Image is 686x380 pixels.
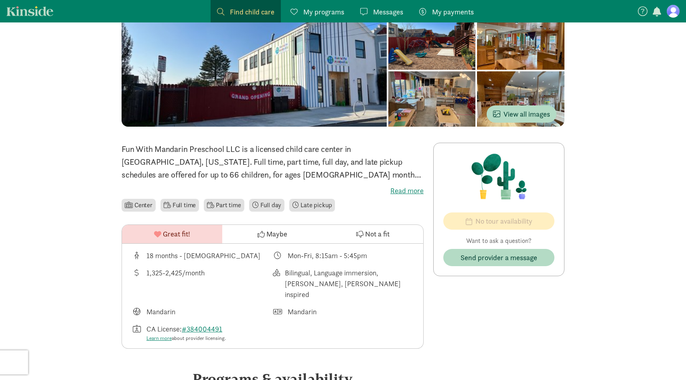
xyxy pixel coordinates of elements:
[432,6,474,17] span: My payments
[146,250,260,261] div: 18 months - [DEMOGRAPHIC_DATA]
[303,6,344,17] span: My programs
[146,335,172,342] a: Learn more
[122,186,424,196] label: Read more
[273,267,414,300] div: This provider's education philosophy
[132,323,273,342] div: License number
[266,228,287,239] span: Maybe
[285,267,414,300] div: Bilingual, Language immersion, [PERSON_NAME], [PERSON_NAME] inspired
[365,228,390,239] span: Not a fit
[146,323,226,342] div: CA License:
[487,105,556,123] button: View all images
[249,199,285,212] li: Full day
[443,249,554,266] button: Send provider a message
[132,267,273,300] div: Average tuition for this program
[230,6,274,17] span: Find child care
[122,199,156,212] li: Center
[146,267,205,300] div: 1,325-2,425/month
[323,225,423,243] button: Not a fit
[475,216,532,226] span: No tour availability
[163,228,190,239] span: Great fit!
[160,199,199,212] li: Full time
[373,6,403,17] span: Messages
[204,199,244,212] li: Part time
[222,225,323,243] button: Maybe
[273,306,414,317] div: Languages spoken
[288,306,317,317] div: Mandarin
[146,334,226,342] div: about provider licensing.
[288,250,367,261] div: Mon-Fri, 8:15am - 5:45pm
[443,212,554,230] button: No tour availability
[6,6,53,16] a: Kinside
[493,109,550,119] span: View all images
[182,324,222,334] a: #384004491
[443,236,554,246] p: Want to ask a question?
[122,225,222,243] button: Great fit!
[132,306,273,317] div: Languages taught
[461,252,537,263] span: Send provider a message
[132,250,273,261] div: Age range for children that this provider cares for
[273,250,414,261] div: Class schedule
[122,143,424,181] p: Fun With Mandarin Preschool LLC is a licensed child care center in [GEOGRAPHIC_DATA], [US_STATE]....
[289,199,335,212] li: Late pickup
[146,306,175,317] div: Mandarin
